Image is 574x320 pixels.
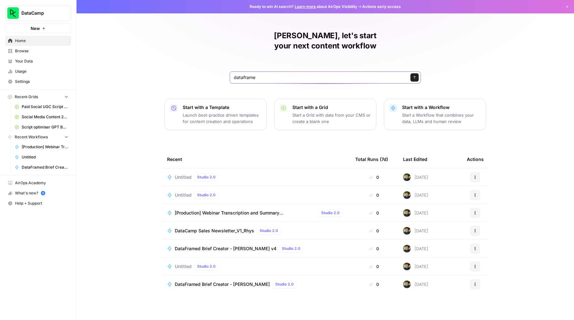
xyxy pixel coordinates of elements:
[15,94,38,100] span: Recent Grids
[355,210,393,216] div: 0
[403,150,427,168] div: Last Edited
[175,263,192,270] span: Untitled
[5,188,71,198] div: What's new?
[15,48,68,54] span: Browse
[402,104,481,111] p: Start with a Workflow
[15,200,68,206] span: Help + Support
[403,263,428,270] div: [DATE]
[5,46,71,56] a: Browse
[295,4,316,9] a: Learn more
[175,281,270,287] span: DataFramed Brief Creator - [PERSON_NAME]
[5,5,71,21] button: Workspace: DataCamp
[362,4,401,10] span: Actions early access
[403,280,411,288] img: otvsmcihctxzw9magmud1ryisfe4
[403,245,428,252] div: [DATE]
[12,142,71,152] a: [Production] Webinar Transcription and Summary ([PERSON_NAME])
[403,245,411,252] img: otvsmcihctxzw9magmud1ryisfe4
[5,178,71,188] a: AirOps Academy
[403,209,428,217] div: [DATE]
[183,104,261,111] p: Start with a Template
[355,174,393,180] div: 0
[275,281,294,287] span: Studio 2.0
[22,154,68,160] span: Untitled
[15,58,68,64] span: Your Data
[197,192,216,198] span: Studio 2.0
[355,281,393,287] div: 0
[5,24,71,33] button: New
[355,228,393,234] div: 0
[12,152,71,162] a: Untitled
[15,79,68,84] span: Settings
[5,56,71,66] a: Your Data
[403,263,411,270] img: otvsmcihctxzw9magmud1ryisfe4
[22,124,68,130] span: Script optimiser GPT Build V2 Grid
[403,227,428,235] div: [DATE]
[183,112,261,125] p: Launch best-practice driven templates for content creation and operations
[467,150,484,168] div: Actions
[167,280,345,288] a: DataFramed Brief Creator - [PERSON_NAME]Studio 2.0
[292,112,371,125] p: Start a Grid with data from your CMS or create a blank one
[403,173,411,181] img: otvsmcihctxzw9magmud1ryisfe4
[402,112,481,125] p: Start a Workflow that combines your data, LLMs and human review
[197,264,216,269] span: Studio 2.0
[22,164,68,170] span: DataFramed Brief Creator - Rhys v5
[167,227,345,235] a: DataCamp Sales Newsletter_V1_RhysStudio 2.0
[15,38,68,44] span: Home
[5,188,71,198] button: What's new? 5
[403,191,411,199] img: otvsmcihctxzw9magmud1ryisfe4
[12,162,71,172] a: DataFramed Brief Creator - Rhys v5
[175,174,192,180] span: Untitled
[321,210,340,216] span: Studio 2.0
[355,192,393,198] div: 0
[5,36,71,46] a: Home
[5,198,71,208] button: Help + Support
[234,74,404,81] input: What would you like to create today?
[12,112,71,122] a: Social Media Content 2025
[5,132,71,142] button: Recent Workflows
[12,102,71,112] a: Paid Social UGC Script Optimisation Grid
[167,191,345,199] a: UntitledStudio 2.0
[167,173,345,181] a: UntitledStudio 2.0
[355,150,388,168] div: Total Runs (7d)
[15,69,68,74] span: Usage
[21,10,60,16] span: DataCamp
[260,228,278,234] span: Studio 2.0
[282,246,300,251] span: Studio 2.0
[175,210,316,216] span: [Production] Webinar Transcription and Summary ([PERSON_NAME])
[384,99,486,130] button: Start with a WorkflowStart a Workflow that combines your data, LLMs and human review
[167,263,345,270] a: UntitledStudio 2.0
[22,144,68,150] span: [Production] Webinar Transcription and Summary ([PERSON_NAME])
[292,104,371,111] p: Start with a Grid
[175,228,254,234] span: DataCamp Sales Newsletter_V1_Rhys
[42,192,44,195] text: 5
[31,25,40,32] span: New
[22,104,68,110] span: Paid Social UGC Script Optimisation Grid
[41,191,45,195] a: 5
[15,134,48,140] span: Recent Workflows
[7,7,19,19] img: DataCamp Logo
[355,245,393,252] div: 0
[5,66,71,76] a: Usage
[167,150,345,168] div: Recent
[403,209,411,217] img: otvsmcihctxzw9magmud1ryisfe4
[355,263,393,270] div: 0
[175,245,276,252] span: DataFramed Brief Creator - [PERSON_NAME] v4
[22,114,68,120] span: Social Media Content 2025
[5,76,71,87] a: Settings
[250,4,357,10] span: Ready to win AI search? about AirOps Visibility
[167,209,345,217] a: [Production] Webinar Transcription and Summary ([PERSON_NAME])Studio 2.0
[403,227,411,235] img: otvsmcihctxzw9magmud1ryisfe4
[175,192,192,198] span: Untitled
[167,245,345,252] a: DataFramed Brief Creator - [PERSON_NAME] v4Studio 2.0
[274,99,376,130] button: Start with a GridStart a Grid with data from your CMS or create a blank one
[12,122,71,132] a: Script optimiser GPT Build V2 Grid
[165,99,267,130] button: Start with a TemplateLaunch best-practice driven templates for content creation and operations
[403,191,428,199] div: [DATE]
[403,280,428,288] div: [DATE]
[403,173,428,181] div: [DATE]
[15,180,68,186] span: AirOps Academy
[197,174,216,180] span: Studio 2.0
[5,92,71,102] button: Recent Grids
[230,31,421,51] h1: [PERSON_NAME], let's start your next content workflow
